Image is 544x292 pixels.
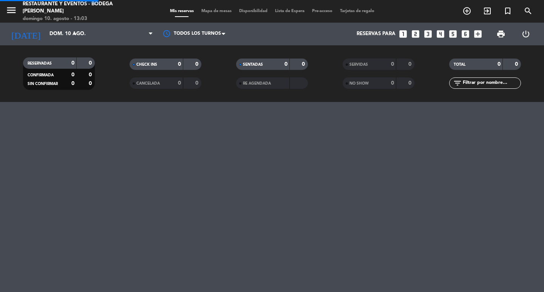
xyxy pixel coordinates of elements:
[89,72,93,77] strong: 0
[71,60,74,66] strong: 0
[243,63,263,66] span: SENTADAS
[436,29,445,39] i: looks_4
[496,29,505,39] span: print
[391,80,394,86] strong: 0
[462,79,521,87] input: Filtrar por nombre...
[462,6,471,15] i: add_circle_outline
[448,29,458,39] i: looks_5
[71,72,74,77] strong: 0
[398,29,408,39] i: looks_one
[71,81,74,86] strong: 0
[28,73,54,77] span: CONFIRMADA
[23,15,130,23] div: domingo 10. agosto - 13:03
[453,79,462,88] i: filter_list
[524,6,533,15] i: search
[408,62,413,67] strong: 0
[521,29,530,39] i: power_settings_new
[28,62,52,65] span: RESERVADAS
[195,80,200,86] strong: 0
[178,62,181,67] strong: 0
[6,5,17,16] i: menu
[89,60,93,66] strong: 0
[357,31,396,37] span: Reservas para
[271,9,308,13] span: Lista de Espera
[423,29,433,39] i: looks_3
[6,5,17,19] button: menu
[391,62,394,67] strong: 0
[235,9,271,13] span: Disponibilidad
[454,63,465,66] span: TOTAL
[461,29,470,39] i: looks_6
[6,26,46,42] i: [DATE]
[411,29,420,39] i: looks_two
[23,0,130,15] div: Restaurante y Eventos - Bodega [PERSON_NAME]
[243,82,271,85] span: RE AGENDADA
[349,63,368,66] span: SERVIDAS
[28,82,58,86] span: SIN CONFIRMAR
[513,23,538,45] div: LOG OUT
[136,82,160,85] span: CANCELADA
[336,9,378,13] span: Tarjetas de regalo
[136,63,157,66] span: CHECK INS
[483,6,492,15] i: exit_to_app
[198,9,235,13] span: Mapa de mesas
[349,82,369,85] span: NO SHOW
[166,9,198,13] span: Mis reservas
[89,81,93,86] strong: 0
[515,62,519,67] strong: 0
[473,29,483,39] i: add_box
[302,62,306,67] strong: 0
[308,9,336,13] span: Pre-acceso
[503,6,512,15] i: turned_in_not
[178,80,181,86] strong: 0
[408,80,413,86] strong: 0
[70,29,79,39] i: arrow_drop_down
[284,62,287,67] strong: 0
[195,62,200,67] strong: 0
[498,62,501,67] strong: 0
